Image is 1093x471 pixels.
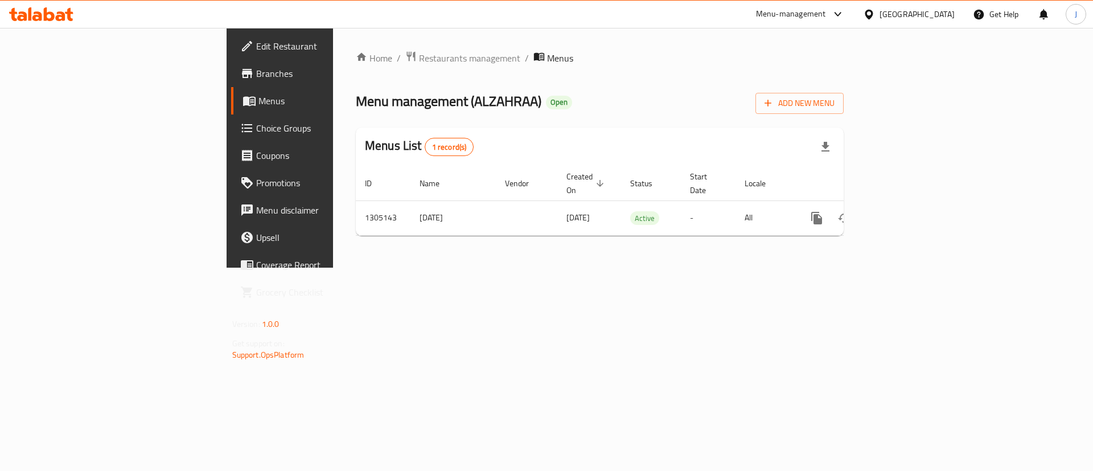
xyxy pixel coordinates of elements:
[630,211,659,225] div: Active
[365,137,474,156] h2: Menus List
[231,251,409,278] a: Coverage Report
[405,51,520,65] a: Restaurants management
[794,166,922,201] th: Actions
[880,8,955,21] div: [GEOGRAPHIC_DATA]
[803,204,831,232] button: more
[756,7,826,21] div: Menu-management
[425,138,474,156] div: Total records count
[745,177,780,190] span: Locale
[420,177,454,190] span: Name
[356,166,922,236] table: enhanced table
[231,169,409,196] a: Promotions
[630,177,667,190] span: Status
[356,88,541,114] span: Menu management ( ALZAHRAA )
[256,231,400,244] span: Upsell
[256,203,400,217] span: Menu disclaimer
[410,200,496,235] td: [DATE]
[231,142,409,169] a: Coupons
[765,96,835,110] span: Add New Menu
[256,121,400,135] span: Choice Groups
[256,39,400,53] span: Edit Restaurant
[630,212,659,225] span: Active
[546,96,572,109] div: Open
[232,336,285,351] span: Get support on:
[256,149,400,162] span: Coupons
[365,177,387,190] span: ID
[1075,8,1077,21] span: J
[546,97,572,107] span: Open
[755,93,844,114] button: Add New Menu
[231,278,409,306] a: Grocery Checklist
[735,200,794,235] td: All
[258,94,400,108] span: Menus
[547,51,573,65] span: Menus
[256,67,400,80] span: Branches
[231,32,409,60] a: Edit Restaurant
[681,200,735,235] td: -
[231,87,409,114] a: Menus
[505,177,544,190] span: Vendor
[231,60,409,87] a: Branches
[566,210,590,225] span: [DATE]
[566,170,607,197] span: Created On
[419,51,520,65] span: Restaurants management
[231,196,409,224] a: Menu disclaimer
[525,51,529,65] li: /
[831,204,858,232] button: Change Status
[262,317,280,331] span: 1.0.0
[356,51,844,65] nav: breadcrumb
[232,347,305,362] a: Support.OpsPlatform
[812,133,839,161] div: Export file
[232,317,260,331] span: Version:
[425,142,474,153] span: 1 record(s)
[690,170,722,197] span: Start Date
[256,285,400,299] span: Grocery Checklist
[231,114,409,142] a: Choice Groups
[256,176,400,190] span: Promotions
[231,224,409,251] a: Upsell
[256,258,400,272] span: Coverage Report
